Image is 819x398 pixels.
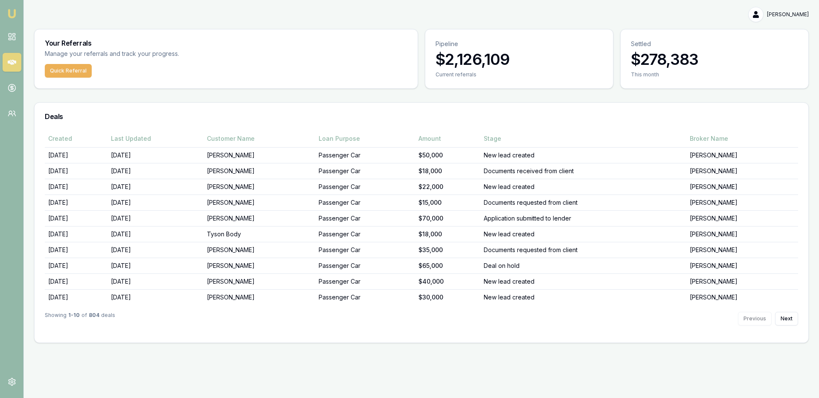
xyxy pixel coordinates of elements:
[203,226,315,242] td: Tyson Body
[107,258,203,273] td: [DATE]
[89,312,99,325] strong: 804
[418,246,477,254] div: $35,000
[315,273,415,289] td: Passenger Car
[45,179,107,195] td: [DATE]
[107,179,203,195] td: [DATE]
[686,258,798,273] td: [PERSON_NAME]
[418,293,477,302] div: $30,000
[315,289,415,305] td: Passenger Car
[775,312,798,325] button: Next
[436,51,603,68] h3: $2,126,109
[480,179,686,195] td: New lead created
[480,226,686,242] td: New lead created
[7,9,17,19] img: emu-icon-u.png
[690,134,795,143] div: Broker Name
[207,134,312,143] div: Customer Name
[45,312,115,325] div: Showing of deals
[315,226,415,242] td: Passenger Car
[203,273,315,289] td: [PERSON_NAME]
[418,261,477,270] div: $65,000
[418,214,477,223] div: $70,000
[203,258,315,273] td: [PERSON_NAME]
[418,230,477,238] div: $18,000
[45,258,107,273] td: [DATE]
[418,277,477,286] div: $40,000
[315,147,415,163] td: Passenger Car
[686,226,798,242] td: [PERSON_NAME]
[480,258,686,273] td: Deal on hold
[631,71,798,78] div: This month
[45,113,798,120] h3: Deals
[480,289,686,305] td: New lead created
[686,179,798,195] td: [PERSON_NAME]
[315,163,415,179] td: Passenger Car
[45,64,92,78] button: Quick Referral
[480,163,686,179] td: Documents received from client
[45,289,107,305] td: [DATE]
[107,195,203,210] td: [DATE]
[686,195,798,210] td: [PERSON_NAME]
[45,40,407,46] h3: Your Referrals
[45,226,107,242] td: [DATE]
[484,134,683,143] div: Stage
[418,134,477,143] div: Amount
[203,147,315,163] td: [PERSON_NAME]
[480,195,686,210] td: Documents requested from client
[203,242,315,258] td: [PERSON_NAME]
[203,289,315,305] td: [PERSON_NAME]
[686,242,798,258] td: [PERSON_NAME]
[203,210,315,226] td: [PERSON_NAME]
[315,258,415,273] td: Passenger Car
[107,210,203,226] td: [DATE]
[45,49,263,59] p: Manage your referrals and track your progress.
[315,195,415,210] td: Passenger Car
[436,40,603,48] p: Pipeline
[107,289,203,305] td: [DATE]
[203,163,315,179] td: [PERSON_NAME]
[436,71,603,78] div: Current referrals
[418,183,477,191] div: $22,000
[315,210,415,226] td: Passenger Car
[315,242,415,258] td: Passenger Car
[107,147,203,163] td: [DATE]
[480,210,686,226] td: Application submitted to lender
[418,167,477,175] div: $18,000
[45,273,107,289] td: [DATE]
[48,134,104,143] div: Created
[686,210,798,226] td: [PERSON_NAME]
[315,179,415,195] td: Passenger Car
[45,242,107,258] td: [DATE]
[686,273,798,289] td: [PERSON_NAME]
[480,242,686,258] td: Documents requested from client
[45,210,107,226] td: [DATE]
[418,151,477,160] div: $50,000
[203,195,315,210] td: [PERSON_NAME]
[319,134,411,143] div: Loan Purpose
[203,179,315,195] td: [PERSON_NAME]
[107,242,203,258] td: [DATE]
[686,163,798,179] td: [PERSON_NAME]
[480,273,686,289] td: New lead created
[68,312,80,325] strong: 1 - 10
[418,198,477,207] div: $15,000
[45,163,107,179] td: [DATE]
[686,147,798,163] td: [PERSON_NAME]
[686,289,798,305] td: [PERSON_NAME]
[767,11,809,18] span: [PERSON_NAME]
[107,163,203,179] td: [DATE]
[45,147,107,163] td: [DATE]
[111,134,200,143] div: Last Updated
[480,147,686,163] td: New lead created
[631,51,798,68] h3: $278,383
[107,273,203,289] td: [DATE]
[45,195,107,210] td: [DATE]
[107,226,203,242] td: [DATE]
[631,40,798,48] p: Settled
